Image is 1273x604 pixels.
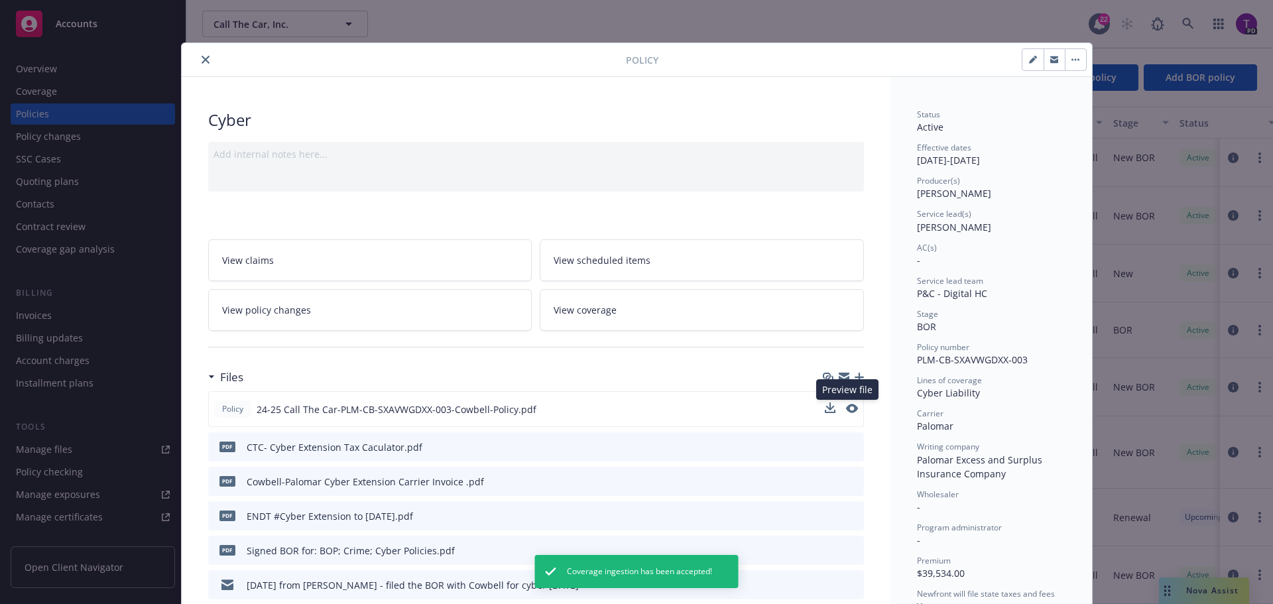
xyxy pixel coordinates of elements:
[917,534,920,546] span: -
[917,420,953,432] span: Palomar
[846,404,858,413] button: preview file
[219,403,246,415] span: Policy
[917,308,938,320] span: Stage
[825,402,835,413] button: download file
[917,254,920,267] span: -
[917,588,1055,599] span: Newfront will file state taxes and fees
[917,386,1065,400] div: Cyber Liability
[917,142,1065,167] div: [DATE] - [DATE]
[213,147,859,161] div: Add internal notes here...
[917,208,971,219] span: Service lead(s)
[917,175,960,186] span: Producer(s)
[247,509,413,523] div: ENDT #Cyber Extension to [DATE].pdf
[208,109,864,131] div: Cyber
[917,408,943,419] span: Carrier
[257,402,536,416] span: 24-25 Call The Car-PLM-CB-SXAVWGDXX-003-Cowbell-Policy.pdf
[219,476,235,486] span: pdf
[554,253,650,267] span: View scheduled items
[917,109,940,120] span: Status
[247,578,579,592] div: [DATE] from [PERSON_NAME] - filed the BOR with Cowbell for cyber [DATE]
[917,441,979,452] span: Writing company
[567,566,712,577] span: Coverage ingestion has been accepted!
[247,475,484,489] div: Cowbell-Palomar Cyber Extension Carrier Invoice .pdf
[917,341,969,353] span: Policy number
[220,369,243,386] h3: Files
[917,522,1002,533] span: Program administrator
[540,239,864,281] a: View scheduled items
[847,509,859,523] button: preview file
[198,52,213,68] button: close
[626,53,658,67] span: Policy
[540,289,864,331] a: View coverage
[219,545,235,555] span: pdf
[208,369,243,386] div: Files
[917,242,937,253] span: AC(s)
[847,440,859,454] button: preview file
[825,475,836,489] button: download file
[825,440,836,454] button: download file
[917,142,971,153] span: Effective dates
[247,440,422,454] div: CTC- Cyber Extension Tax Caculator.pdf
[917,320,936,333] span: BOR
[917,489,959,500] span: Wholesaler
[917,555,951,566] span: Premium
[247,544,455,558] div: Signed BOR for: BOP; Crime; Cyber Policies.pdf
[816,379,879,400] div: Preview file
[219,511,235,520] span: pdf
[917,287,987,300] span: P&C - Digital HC
[917,353,1028,366] span: PLM-CB-SXAVWGDXX-003
[847,544,859,558] button: preview file
[917,221,991,233] span: [PERSON_NAME]
[825,578,836,592] button: download file
[917,453,1045,480] span: Palomar Excess and Surplus Insurance Company
[917,187,991,200] span: [PERSON_NAME]
[917,567,965,579] span: $39,534.00
[917,275,983,286] span: Service lead team
[825,402,835,416] button: download file
[917,121,943,133] span: Active
[554,303,617,317] span: View coverage
[917,375,982,386] span: Lines of coverage
[825,509,836,523] button: download file
[222,303,311,317] span: View policy changes
[208,239,532,281] a: View claims
[219,442,235,452] span: pdf
[847,475,859,489] button: preview file
[825,544,836,558] button: download file
[222,253,274,267] span: View claims
[917,501,920,513] span: -
[846,402,858,416] button: preview file
[208,289,532,331] a: View policy changes
[847,578,859,592] button: preview file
